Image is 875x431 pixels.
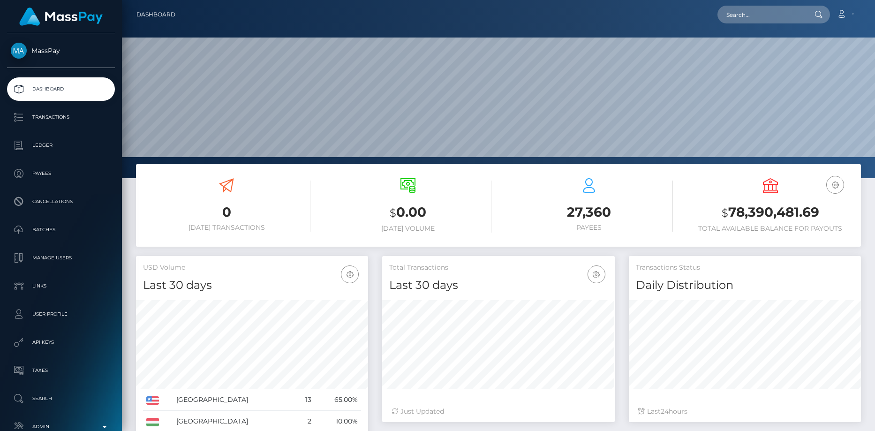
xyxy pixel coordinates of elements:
h6: Total Available Balance for Payouts [687,225,854,233]
a: Links [7,274,115,298]
p: Links [11,279,111,293]
a: Ledger [7,134,115,157]
h6: [DATE] Volume [324,225,492,233]
a: Batches [7,218,115,242]
td: 65.00% [315,389,362,411]
h5: Transactions Status [636,263,854,272]
td: [GEOGRAPHIC_DATA] [173,389,295,411]
div: Last hours [638,407,852,416]
img: HU.png [146,418,159,426]
h3: 78,390,481.69 [687,203,854,222]
h5: USD Volume [143,263,361,272]
h5: Total Transactions [389,263,607,272]
h4: Last 30 days [143,277,361,294]
p: Dashboard [11,82,111,96]
a: API Keys [7,331,115,354]
p: API Keys [11,335,111,349]
h6: Payees [505,224,673,232]
a: Search [7,387,115,410]
p: Batches [11,223,111,237]
span: 24 [661,407,669,416]
p: Payees [11,166,111,181]
span: MassPay [7,46,115,55]
a: Payees [7,162,115,185]
img: MassPay [11,43,27,59]
a: Dashboard [136,5,175,24]
p: User Profile [11,307,111,321]
p: Search [11,392,111,406]
p: Ledger [11,138,111,152]
a: Manage Users [7,246,115,270]
h4: Last 30 days [389,277,607,294]
a: Taxes [7,359,115,382]
img: MassPay Logo [19,8,103,26]
h3: 0.00 [324,203,492,222]
a: User Profile [7,302,115,326]
p: Manage Users [11,251,111,265]
p: Transactions [11,110,111,124]
p: Taxes [11,363,111,378]
img: US.png [146,396,159,405]
p: Cancellations [11,195,111,209]
h3: 0 [143,203,310,221]
a: Cancellations [7,190,115,213]
a: Transactions [7,106,115,129]
h6: [DATE] Transactions [143,224,310,232]
h3: 27,360 [505,203,673,221]
input: Search... [717,6,806,23]
small: $ [722,206,728,219]
td: 13 [295,389,315,411]
small: $ [390,206,396,219]
h4: Daily Distribution [636,277,854,294]
div: Just Updated [392,407,605,416]
a: Dashboard [7,77,115,101]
